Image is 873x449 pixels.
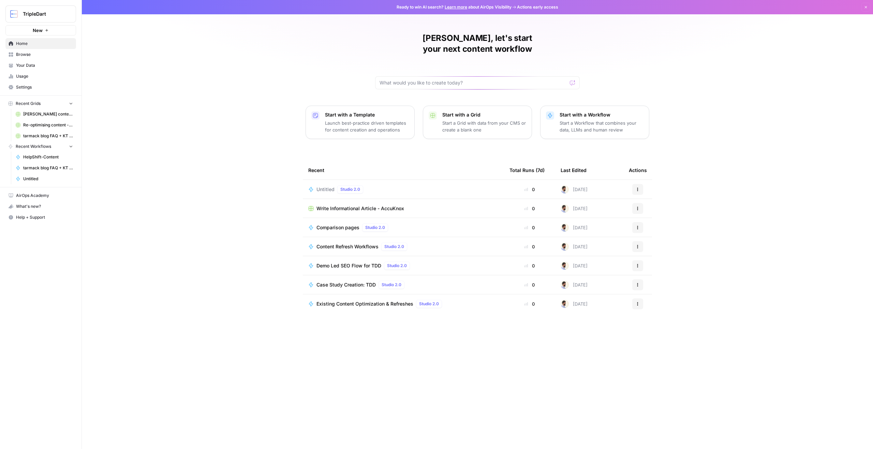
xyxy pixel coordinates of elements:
a: Re-optimising content - revenuegrid Grid [13,120,76,130]
p: Start with a Grid [442,111,526,118]
span: Re-optimising content - revenuegrid Grid [23,122,73,128]
span: tarmack blog FAQ + KT workflow Grid (6) [23,133,73,139]
span: Settings [16,84,73,90]
p: Start with a Template [325,111,409,118]
span: HelpShift-Content [23,154,73,160]
div: Actions [629,161,647,180]
a: Untitled [13,173,76,184]
button: Start with a TemplateLaunch best-practice driven templates for content creation and operations [306,106,415,139]
span: Comparison pages [316,224,359,231]
span: Content Refresh Workflows [316,243,379,250]
div: 0 [509,186,550,193]
a: Settings [5,82,76,93]
img: ykaosv8814szsqn64d2bp9dhkmx9 [561,281,569,289]
div: 0 [509,243,550,250]
img: ykaosv8814szsqn64d2bp9dhkmx9 [561,185,569,193]
span: New [33,27,43,34]
div: [DATE] [561,223,588,232]
div: What's new? [6,201,76,212]
div: Last Edited [561,161,587,180]
p: Start with a Workflow [560,111,643,118]
button: Workspace: TripleDart [5,5,76,22]
div: Total Runs (7d) [509,161,545,180]
div: 0 [509,205,550,212]
span: AirOps Academy [16,192,73,199]
div: [DATE] [561,262,588,270]
img: ykaosv8814szsqn64d2bp9dhkmx9 [561,243,569,251]
span: Case Study Creation: TDD [316,281,376,288]
img: TripleDart Logo [8,8,20,20]
span: Demo Led SEO Flow for TDD [316,262,381,269]
a: tarmack blog FAQ + KT workflow [13,162,76,173]
div: [DATE] [561,243,588,251]
a: [PERSON_NAME] content optimization Grid [DATE] [13,109,76,120]
span: Studio 2.0 [419,301,439,307]
input: What would you like to create today? [380,79,567,86]
a: Content Refresh WorkflowsStudio 2.0 [308,243,499,251]
a: AirOps Academy [5,190,76,201]
img: ykaosv8814szsqn64d2bp9dhkmx9 [561,204,569,213]
a: Home [5,38,76,49]
div: 0 [509,281,550,288]
a: Comparison pagesStudio 2.0 [308,223,499,232]
button: What's new? [5,201,76,212]
span: Recent Workflows [16,143,51,150]
button: Help + Support [5,212,76,223]
div: [DATE] [561,185,588,193]
p: Launch best-practice driven templates for content creation and operations [325,120,409,133]
a: Browse [5,49,76,60]
h1: [PERSON_NAME], let's start your next content workflow [375,33,580,55]
span: Your Data [16,62,73,68]
a: tarmack blog FAQ + KT workflow Grid (6) [13,130,76,141]
a: Your Data [5,60,76,71]
div: 0 [509,262,550,269]
span: Actions early access [517,4,558,10]
div: 0 [509,224,550,231]
span: Existing Content Optimization & Refreshes [316,300,413,307]
p: Start a Grid with data from your CMS or create a blank one [442,120,526,133]
img: ykaosv8814szsqn64d2bp9dhkmx9 [561,300,569,308]
span: TripleDart [23,11,64,17]
span: Untitled [316,186,335,193]
span: Studio 2.0 [384,244,404,250]
span: Help + Support [16,214,73,220]
button: Recent Workflows [5,141,76,152]
a: Usage [5,71,76,82]
div: [DATE] [561,300,588,308]
span: tarmack blog FAQ + KT workflow [23,165,73,171]
span: Studio 2.0 [340,186,360,192]
span: [PERSON_NAME] content optimization Grid [DATE] [23,111,73,117]
p: Start a Workflow that combines your data, LLMs and human review [560,120,643,133]
div: [DATE] [561,281,588,289]
a: Case Study Creation: TDDStudio 2.0 [308,281,499,289]
button: New [5,25,76,35]
span: Usage [16,73,73,79]
a: Demo Led SEO Flow for TDDStudio 2.0 [308,262,499,270]
a: HelpShift-Content [13,152,76,162]
span: Recent Grids [16,100,41,107]
span: Studio 2.0 [382,282,401,288]
span: Untitled [23,176,73,182]
span: Browse [16,51,73,58]
span: Home [16,41,73,47]
div: Recent [308,161,499,180]
a: Learn more [445,4,467,10]
img: ykaosv8814szsqn64d2bp9dhkmx9 [561,262,569,270]
span: Write Informational Article - AccuKnox [316,205,404,212]
span: Ready to win AI search? about AirOps Visibility [397,4,512,10]
span: Studio 2.0 [387,263,407,269]
a: Existing Content Optimization & RefreshesStudio 2.0 [308,300,499,308]
a: Write Informational Article - AccuKnox [308,205,499,212]
button: Start with a WorkflowStart a Workflow that combines your data, LLMs and human review [540,106,649,139]
a: UntitledStudio 2.0 [308,185,499,193]
div: 0 [509,300,550,307]
img: ykaosv8814szsqn64d2bp9dhkmx9 [561,223,569,232]
div: [DATE] [561,204,588,213]
button: Recent Grids [5,98,76,109]
button: Start with a GridStart a Grid with data from your CMS or create a blank one [423,106,532,139]
span: Studio 2.0 [365,224,385,231]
